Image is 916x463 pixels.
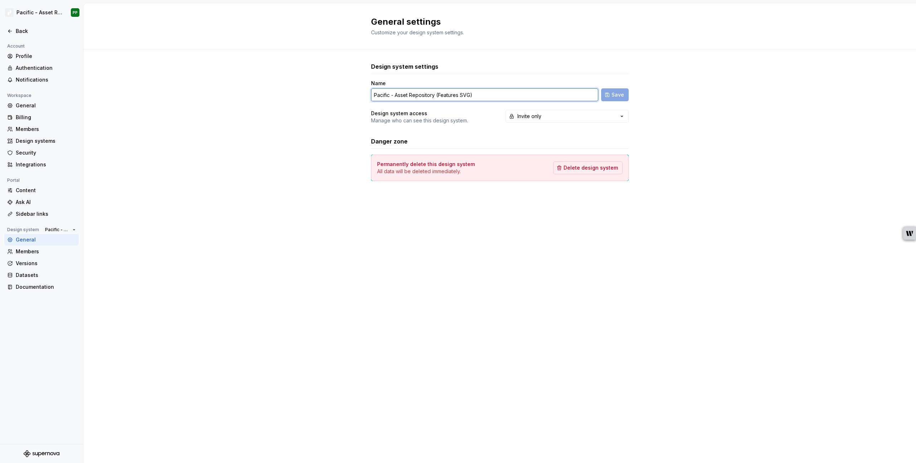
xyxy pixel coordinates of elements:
[506,110,629,123] button: Invite only
[4,112,79,123] a: Billing
[16,210,76,218] div: Sidebar links
[4,123,79,135] a: Members
[4,91,34,100] div: Workspace
[16,187,76,194] div: Content
[4,234,79,245] a: General
[45,227,70,233] span: Pacific - Asset Repository (Features SVG)
[16,161,76,168] div: Integrations
[16,53,76,60] div: Profile
[16,9,62,16] div: Pacific - Asset Repository (Features SVG)
[4,185,79,196] a: Content
[16,102,76,109] div: General
[371,62,438,71] h3: Design system settings
[16,248,76,255] div: Members
[371,16,620,28] h2: General settings
[517,113,541,120] div: Invite only
[24,450,59,457] svg: Supernova Logo
[4,147,79,159] a: Security
[553,161,623,174] button: Delete design system
[5,8,14,17] img: 8d0dbd7b-a897-4c39-8ca0-62fbda938e11.png
[377,161,475,168] h4: Permanently delete this design system
[16,64,76,72] div: Authentication
[4,269,79,281] a: Datasets
[4,246,79,257] a: Members
[16,126,76,133] div: Members
[377,168,475,175] p: All data will be deleted immediately.
[371,137,408,146] h3: Danger zone
[16,199,76,206] div: Ask AI
[16,114,76,121] div: Billing
[4,74,79,86] a: Notifications
[4,176,23,185] div: Portal
[16,260,76,267] div: Versions
[16,137,76,145] div: Design systems
[564,164,618,171] span: Delete design system
[1,5,82,20] button: Pacific - Asset Repository (Features SVG)PP
[16,149,76,156] div: Security
[371,29,464,35] span: Customize your design system settings.
[371,117,468,124] p: Manage who can see this design system.
[4,159,79,170] a: Integrations
[4,225,42,234] div: Design system
[4,135,79,147] a: Design systems
[4,281,79,293] a: Documentation
[4,25,79,37] a: Back
[16,76,76,83] div: Notifications
[4,100,79,111] a: General
[371,110,427,117] h4: Design system access
[16,28,76,35] div: Back
[4,258,79,269] a: Versions
[16,236,76,243] div: General
[371,80,386,87] label: Name
[4,208,79,220] a: Sidebar links
[4,42,28,50] div: Account
[16,272,76,279] div: Datasets
[16,283,76,291] div: Documentation
[73,10,78,15] div: PP
[4,62,79,74] a: Authentication
[4,196,79,208] a: Ask AI
[4,50,79,62] a: Profile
